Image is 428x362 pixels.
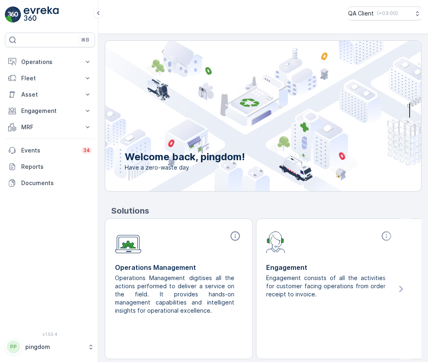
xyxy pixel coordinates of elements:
img: logo [5,7,21,23]
p: Documents [21,179,92,187]
div: PP [7,340,20,353]
p: Operations Management [115,263,243,272]
p: Welcome back, pingdom! [125,150,245,163]
p: Engagement [266,263,394,272]
button: Fleet [5,70,95,86]
p: QA Client [348,9,374,18]
p: ( +03:00 ) [377,10,398,17]
p: MRF [21,123,79,131]
button: Operations [5,54,95,70]
p: Reports [21,163,92,171]
p: ⌘B [81,37,89,43]
img: module-icon [266,230,285,253]
p: Engagement consists of all the activities for customer facing operations from order receipt to in... [266,274,387,298]
button: Engagement [5,103,95,119]
p: Operations Management digitises all the actions performed to deliver a service on the field. It p... [115,274,236,315]
img: module-icon [115,230,141,254]
button: QA Client(+03:00) [348,7,421,20]
button: MRF [5,119,95,135]
p: Fleet [21,74,79,82]
span: Have a zero-waste day [125,163,245,172]
a: Documents [5,175,95,191]
a: Events34 [5,142,95,159]
p: Engagement [21,107,79,115]
p: Operations [21,58,79,66]
img: logo_light-DOdMpM7g.png [24,7,59,23]
span: v 1.50.4 [5,332,95,337]
p: pingdom [25,343,84,351]
button: PPpingdom [5,338,95,355]
p: Solutions [111,205,421,217]
p: 34 [83,147,90,154]
p: Asset [21,90,79,99]
img: city illustration [68,41,421,191]
p: Events [21,146,77,155]
button: Asset [5,86,95,103]
a: Reports [5,159,95,175]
